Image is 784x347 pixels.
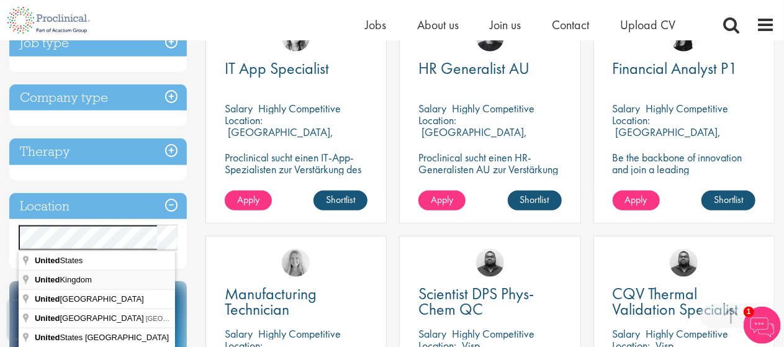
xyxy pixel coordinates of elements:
[613,101,641,115] span: Salary
[225,58,329,79] span: IT App Specialist
[552,17,589,33] a: Contact
[35,333,60,342] span: United
[225,327,253,341] span: Salary
[225,191,272,210] a: Apply
[418,151,561,199] p: Proclinical sucht einen HR-Generalisten AU zur Verstärkung des Teams unseres Kunden in [GEOGRAPHI...
[258,327,341,341] p: Highly Competitive
[613,125,721,151] p: [GEOGRAPHIC_DATA], [GEOGRAPHIC_DATA]
[35,313,146,323] span: [GEOGRAPHIC_DATA]
[452,101,534,115] p: Highly Competitive
[35,294,146,304] span: [GEOGRAPHIC_DATA]
[418,327,446,341] span: Salary
[225,125,333,151] p: [GEOGRAPHIC_DATA], [GEOGRAPHIC_DATA]
[418,61,561,76] a: HR Generalist AU
[258,101,341,115] p: Highly Competitive
[418,283,534,320] span: Scientist DPS Phys-Chem QC
[417,17,459,33] a: About us
[225,286,367,317] a: Manufacturing Technician
[508,191,562,210] a: Shortlist
[613,61,755,76] a: Financial Analyst P1
[225,113,263,127] span: Location:
[9,138,187,165] h3: Therapy
[35,275,60,284] span: United
[9,84,187,111] h3: Company type
[646,327,729,341] p: Highly Competitive
[670,249,698,277] img: Ashley Bennett
[418,58,529,79] span: HR Generalist AU
[613,327,641,341] span: Salary
[744,307,781,344] img: Chatbot
[701,191,755,210] a: Shortlist
[418,101,446,115] span: Salary
[744,307,754,317] span: 1
[613,191,660,210] a: Apply
[225,101,253,115] span: Salary
[35,256,60,265] span: United
[613,58,738,79] span: Financial Analyst P1
[225,283,317,320] span: Manufacturing Technician
[9,301,168,338] iframe: reCAPTCHA
[476,249,504,277] img: Ashley Bennett
[613,113,651,127] span: Location:
[646,101,729,115] p: Highly Competitive
[35,333,171,342] span: States [GEOGRAPHIC_DATA]
[625,193,647,206] span: Apply
[613,286,755,317] a: CQV Thermal Validation Specialist
[431,193,453,206] span: Apply
[613,151,755,210] p: Be the backbone of innovation and join a leading pharmaceutical company to help keep life-changin...
[9,30,187,56] h3: Job type
[365,17,386,33] a: Jobs
[418,113,456,127] span: Location:
[35,275,94,284] span: Kingdom
[225,151,367,199] p: Proclinical sucht einen IT-App-Spezialisten zur Verstärkung des Teams unseres Kunden in der [GEOG...
[452,327,534,341] p: Highly Competitive
[313,191,367,210] a: Shortlist
[35,256,84,265] span: States
[282,249,310,277] img: Shannon Briggs
[9,193,187,220] h3: Location
[237,193,259,206] span: Apply
[146,315,441,322] span: [GEOGRAPHIC_DATA], [GEOGRAPHIC_DATA], [GEOGRAPHIC_DATA], [GEOGRAPHIC_DATA]
[418,286,561,317] a: Scientist DPS Phys-Chem QC
[418,191,466,210] a: Apply
[35,294,60,304] span: United
[225,61,367,76] a: IT App Specialist
[620,17,675,33] a: Upload CV
[613,283,739,320] span: CQV Thermal Validation Specialist
[490,17,521,33] a: Join us
[35,313,60,323] span: United
[418,125,527,151] p: [GEOGRAPHIC_DATA], [GEOGRAPHIC_DATA]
